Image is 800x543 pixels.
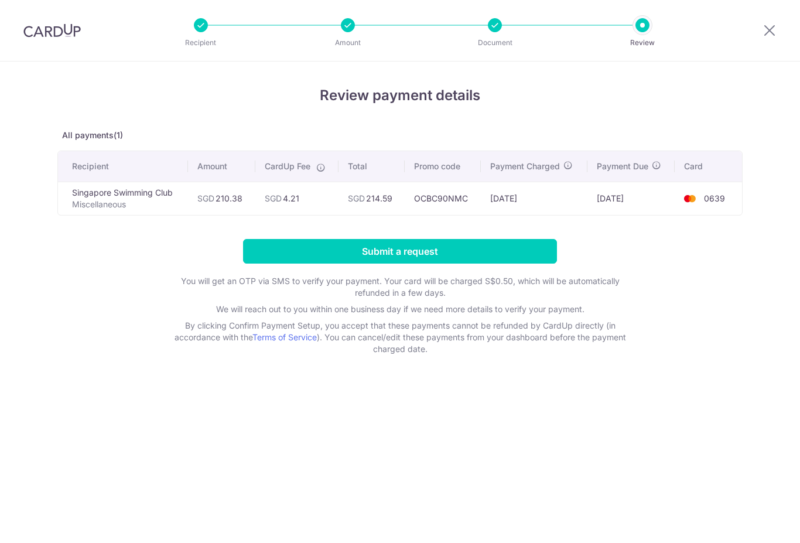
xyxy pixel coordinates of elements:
td: Singapore Swimming Club [58,182,188,215]
span: Payment Due [597,160,648,172]
td: OCBC90NMC [405,182,481,215]
p: Miscellaneous [72,199,179,210]
th: Promo code [405,151,481,182]
span: Payment Charged [490,160,560,172]
th: Total [339,151,405,182]
th: Amount [188,151,255,182]
h4: Review payment details [57,85,743,106]
span: CardUp Fee [265,160,310,172]
span: 0639 [704,193,725,203]
p: Amount [305,37,391,49]
p: All payments(1) [57,129,743,141]
p: Review [599,37,686,49]
p: Document [452,37,538,49]
span: SGD [348,193,365,203]
td: 214.59 [339,182,405,215]
p: Recipient [158,37,244,49]
input: Submit a request [243,239,557,264]
img: <span class="translation_missing" title="translation missing: en.account_steps.new_confirm_form.b... [678,192,702,206]
a: Terms of Service [252,332,317,342]
img: CardUp [23,23,81,37]
span: SGD [265,193,282,203]
p: You will get an OTP via SMS to verify your payment. Your card will be charged S$0.50, which will ... [166,275,634,299]
td: 4.21 [255,182,339,215]
th: Card [675,151,742,182]
td: [DATE] [481,182,587,215]
p: We will reach out to you within one business day if we need more details to verify your payment. [166,303,634,315]
td: 210.38 [188,182,255,215]
td: [DATE] [587,182,675,215]
p: By clicking Confirm Payment Setup, you accept that these payments cannot be refunded by CardUp di... [166,320,634,355]
span: SGD [197,193,214,203]
th: Recipient [58,151,188,182]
